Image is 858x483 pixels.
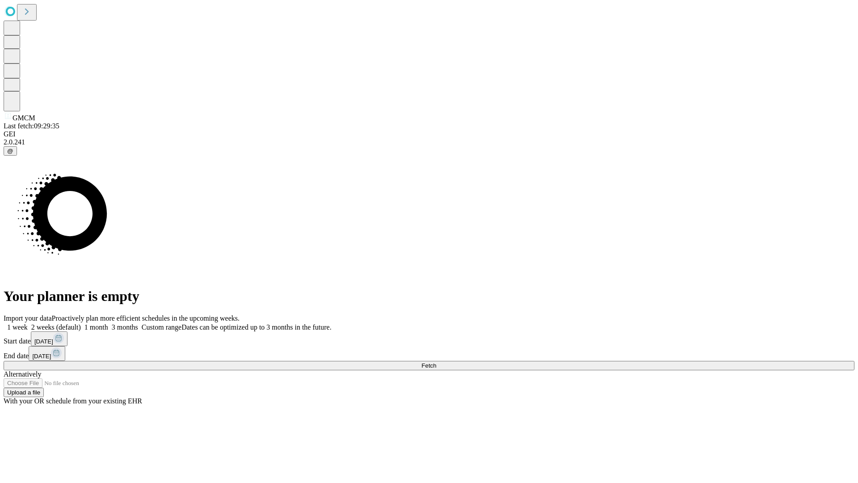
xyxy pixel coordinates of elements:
[112,323,138,331] span: 3 months
[34,338,53,345] span: [DATE]
[7,323,28,331] span: 1 week
[4,397,142,405] span: With your OR schedule from your existing EHR
[31,331,67,346] button: [DATE]
[4,331,854,346] div: Start date
[4,146,17,156] button: @
[31,323,81,331] span: 2 weeks (default)
[32,353,51,360] span: [DATE]
[4,130,854,138] div: GEI
[4,388,44,397] button: Upload a file
[13,114,35,122] span: GMCM
[421,362,436,369] span: Fetch
[52,314,240,322] span: Proactively plan more efficient schedules in the upcoming weeks.
[4,370,41,378] span: Alternatively
[4,314,52,322] span: Import your data
[29,346,65,361] button: [DATE]
[142,323,181,331] span: Custom range
[4,122,59,130] span: Last fetch: 09:29:35
[4,288,854,305] h1: Your planner is empty
[4,138,854,146] div: 2.0.241
[7,148,13,154] span: @
[181,323,331,331] span: Dates can be optimized up to 3 months in the future.
[84,323,108,331] span: 1 month
[4,346,854,361] div: End date
[4,361,854,370] button: Fetch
